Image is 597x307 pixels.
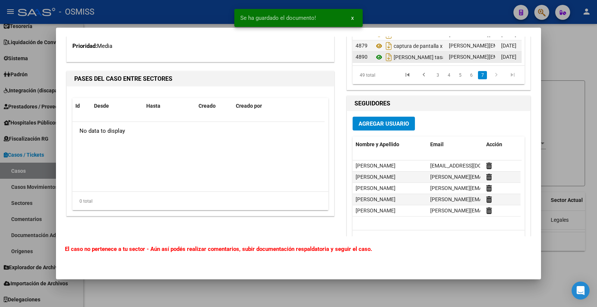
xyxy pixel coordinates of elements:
[196,98,233,114] datatable-header-cell: Creado
[354,99,523,108] h1: SEGUIDORES
[351,15,354,21] span: x
[353,117,415,131] button: Agregar Usuario
[356,174,396,180] span: [PERSON_NAME]
[456,71,465,79] a: 5
[236,103,262,109] span: Creado por
[74,74,326,83] h1: PASES DEL CASO ENTRE SECTORES
[353,230,525,249] div: 5 total
[430,163,513,169] span: [EMAIL_ADDRESS][DOMAIN_NAME]
[454,69,466,82] li: page 5
[432,69,443,82] li: page 3
[489,71,503,79] a: go to next page
[356,42,368,50] div: 4879
[417,71,431,79] a: go to previous page
[384,40,394,52] i: Descargar documento
[486,141,502,147] span: Acción
[501,54,516,60] span: [DATE]
[430,141,444,147] span: Email
[467,71,476,79] a: 6
[356,163,396,169] span: [PERSON_NAME]
[572,282,590,300] div: Open Intercom Messenger
[356,196,396,202] span: [PERSON_NAME]
[400,71,415,79] a: go to first page
[240,14,316,22] span: Se ha guardado el documento!
[146,103,160,109] span: Hasta
[72,43,97,49] strong: Prioridad:
[359,120,409,127] span: Agregar Usuario
[72,192,328,211] div: 0 total
[199,103,216,109] span: Creado
[353,136,427,153] datatable-header-cell: Nombre y Apellido
[75,103,80,109] span: Id
[430,208,593,214] span: [PERSON_NAME][EMAIL_ADDRESS][PERSON_NAME][DOMAIN_NAME]
[394,54,469,60] span: [PERSON_NAME] tasa de justicia
[356,53,368,61] div: 4890
[356,141,399,147] span: Nombre y Apellido
[444,71,453,79] a: 4
[65,246,372,252] b: El caso no pertenece a tu sector - Aún así podés realizar comentarios, subir documentación respal...
[91,98,143,114] datatable-header-cell: Desde
[233,98,318,114] datatable-header-cell: Creado por
[384,51,394,63] i: Descargar documento
[356,208,396,214] span: [PERSON_NAME]
[506,71,520,79] a: go to last page
[72,122,325,141] div: No data to display
[430,185,593,191] span: [PERSON_NAME][EMAIL_ADDRESS][PERSON_NAME][DOMAIN_NAME]
[97,43,112,49] span: Media
[478,71,487,79] a: 7
[433,71,442,79] a: 3
[356,185,396,191] span: [PERSON_NAME]
[466,69,477,82] li: page 6
[345,11,360,25] button: x
[353,66,386,85] div: 49 total
[94,103,109,109] span: Desde
[477,69,488,82] li: page 7
[427,136,483,153] datatable-header-cell: Email
[143,98,196,114] datatable-header-cell: Hasta
[430,196,593,202] span: [PERSON_NAME][EMAIL_ADDRESS][PERSON_NAME][DOMAIN_NAME]
[72,98,91,114] datatable-header-cell: Id
[501,43,516,49] span: [DATE]
[443,69,454,82] li: page 4
[430,174,553,180] span: [PERSON_NAME][EMAIL_ADDRESS][DOMAIN_NAME]
[483,136,521,153] datatable-header-cell: Acción
[394,43,453,49] span: captura de pantalla x VEP
[394,32,403,38] span: VEP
